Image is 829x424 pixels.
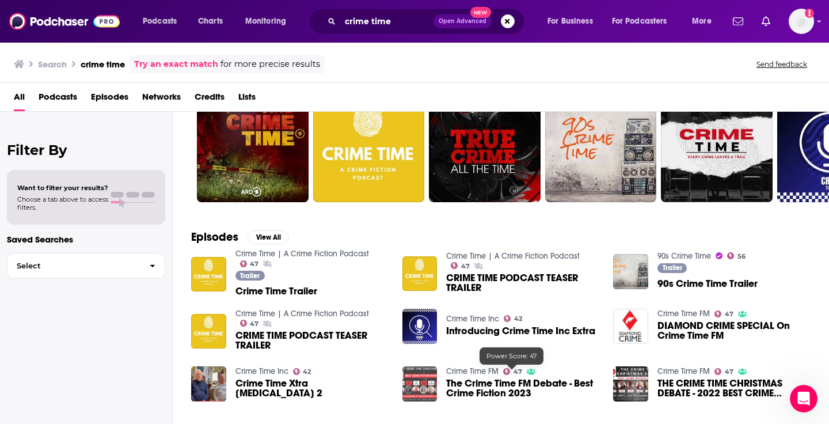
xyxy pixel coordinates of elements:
[612,13,667,29] span: For Podcasters
[429,90,541,202] a: 81
[81,59,125,70] h3: crime time
[235,249,369,259] a: Crime Time | A Crime Fiction Podcast
[240,260,259,267] a: 47
[753,59,811,69] button: Send feedback
[657,251,711,261] a: 90s Crime Time
[7,234,165,245] p: Saved Searches
[143,13,177,29] span: Podcasts
[725,369,733,374] span: 47
[757,12,775,31] a: Show notifications dropdown
[604,12,684,31] button: open menu
[661,90,773,202] a: 72
[504,315,522,322] a: 42
[250,262,258,267] span: 47
[657,378,811,398] span: THE CRIME TIME CHRISTMAS DEBATE - 2022 BEST CRIME NOVELS
[250,321,258,327] span: 47
[7,253,165,279] button: Select
[240,272,260,279] span: Trailer
[402,366,438,402] img: The Crime Time FM Debate - Best Crime Fiction 2023
[293,368,311,375] a: 42
[446,251,580,261] a: Crime Time | A Crime Fiction Podcast
[235,309,369,319] a: Crime Time | A Crime Fiction Podcast
[237,12,301,31] button: open menu
[503,368,522,375] a: 47
[728,12,748,31] a: Show notifications dropdown
[91,88,128,111] a: Episodes
[545,90,657,202] a: 56
[320,8,535,35] div: Search podcasts, credits, & more...
[446,378,599,398] span: The Crime Time FM Debate - Best Crime Fiction 2023
[17,195,108,211] span: Choose a tab above to access filters.
[402,256,438,291] img: CRIME TIME PODCAST TEASER TRAILER
[198,13,223,29] span: Charts
[692,13,712,29] span: More
[657,309,710,319] a: Crime Time FM
[657,321,811,340] a: DIAMOND CRIME SPECIAL On Crime Time FM
[714,368,733,375] a: 47
[737,254,746,259] span: 56
[725,312,733,317] span: 47
[402,309,438,344] img: Introducing Crime Time Inc Extra
[613,366,648,402] a: THE CRIME TIME CHRISTMAS DEBATE - 2022 BEST CRIME NOVELS
[451,262,470,269] a: 47
[135,12,192,31] button: open menu
[38,59,67,70] h3: Search
[142,88,181,111] a: Networks
[480,347,543,365] div: Power Score: 47
[547,13,593,29] span: For Business
[245,13,286,29] span: Monitoring
[303,369,311,374] span: 42
[514,316,522,321] span: 42
[789,9,814,34] img: User Profile
[790,385,817,412] iframe: Intercom live chat
[657,366,710,376] a: Crime Time FM
[195,88,225,111] a: Credits
[235,286,317,296] a: Crime Time Trailer
[14,88,25,111] a: All
[17,184,108,192] span: Want to filter your results?
[39,88,77,111] span: Podcasts
[613,254,648,289] img: 90s Crime Time Trailer
[220,58,320,71] span: for more precise results
[613,309,648,344] a: DIAMOND CRIME SPECIAL On Crime Time FM
[191,314,226,349] img: CRIME TIME PODCAST TEASER TRAILER
[238,88,256,111] a: Lists
[446,326,595,336] a: Introducing Crime Time Inc Extra
[439,18,486,24] span: Open Advanced
[340,12,433,31] input: Search podcasts, credits, & more...
[684,12,726,31] button: open menu
[539,12,607,31] button: open menu
[235,331,389,350] a: CRIME TIME PODCAST TEASER TRAILER
[191,230,289,244] a: EpisodesView All
[7,142,165,158] h2: Filter By
[191,366,226,402] a: Crime Time Xtra PTSD 2
[514,369,522,374] span: 47
[789,9,814,34] button: Show profile menu
[9,10,120,32] img: Podchaser - Follow, Share and Rate Podcasts
[433,14,492,28] button: Open AdvancedNew
[446,314,499,324] a: Crime Time Inc
[789,9,814,34] span: Logged in as anyalola
[446,366,499,376] a: Crime Time FM
[446,273,599,293] a: CRIME TIME PODCAST TEASER TRAILER
[727,252,746,259] a: 56
[663,264,682,271] span: Trailer
[657,279,758,289] a: 90s Crime Time Trailer
[235,378,389,398] span: Crime Time Xtra [MEDICAL_DATA] 2
[235,378,389,398] a: Crime Time Xtra PTSD 2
